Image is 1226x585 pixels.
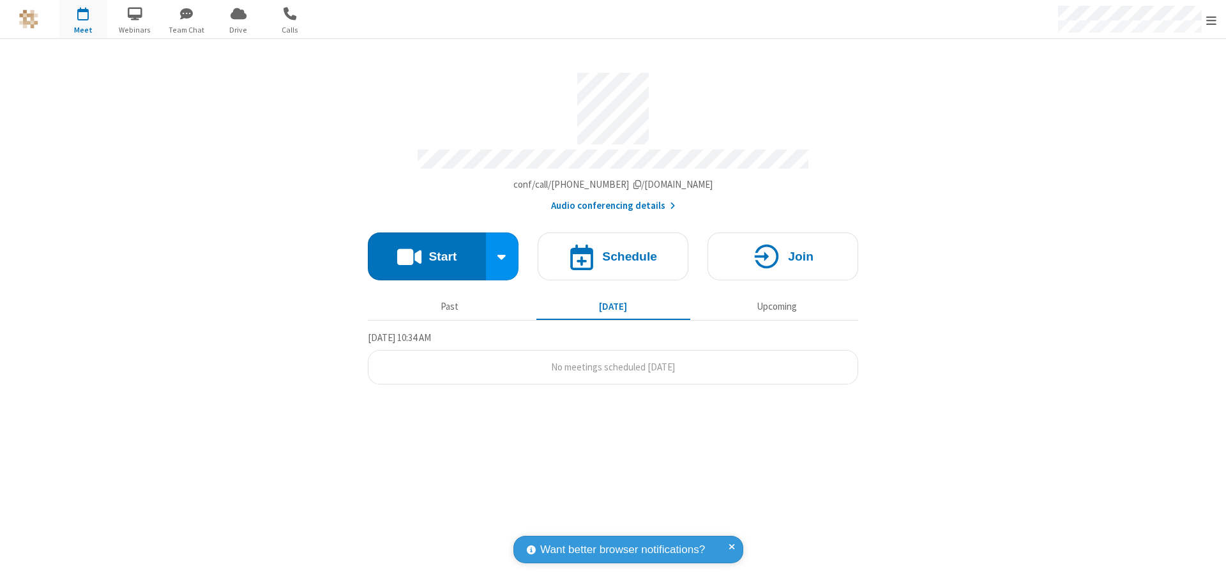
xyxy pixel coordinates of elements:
[540,542,705,558] span: Want better browser notifications?
[215,24,262,36] span: Drive
[368,331,431,344] span: [DATE] 10:34 AM
[513,178,713,190] span: Copy my meeting room link
[19,10,38,29] img: QA Selenium DO NOT DELETE OR CHANGE
[266,24,314,36] span: Calls
[788,250,814,262] h4: Join
[602,250,657,262] h4: Schedule
[59,24,107,36] span: Meet
[368,330,858,385] section: Today's Meetings
[700,294,854,319] button: Upcoming
[551,199,676,213] button: Audio conferencing details
[513,178,713,192] button: Copy my meeting room linkCopy my meeting room link
[486,232,519,280] div: Start conference options
[708,232,858,280] button: Join
[368,232,486,280] button: Start
[163,24,211,36] span: Team Chat
[368,63,858,213] section: Account details
[111,24,159,36] span: Webinars
[538,232,688,280] button: Schedule
[551,361,675,373] span: No meetings scheduled [DATE]
[373,294,527,319] button: Past
[536,294,690,319] button: [DATE]
[428,250,457,262] h4: Start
